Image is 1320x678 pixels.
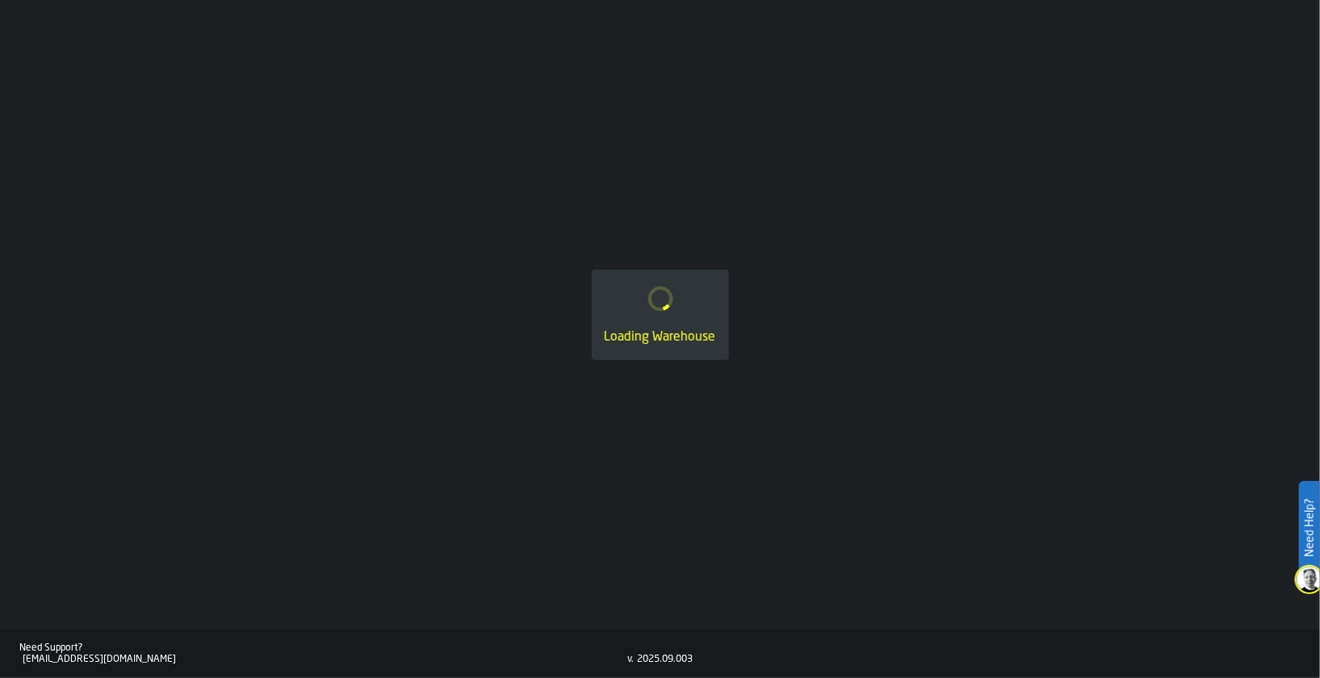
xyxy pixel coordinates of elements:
[23,654,627,665] div: [EMAIL_ADDRESS][DOMAIN_NAME]
[627,654,634,665] div: v.
[605,328,716,347] div: Loading Warehouse
[19,642,627,665] a: Need Support?[EMAIL_ADDRESS][DOMAIN_NAME]
[19,642,627,654] div: Need Support?
[1301,483,1318,573] label: Need Help?
[637,654,693,665] div: 2025.09.003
